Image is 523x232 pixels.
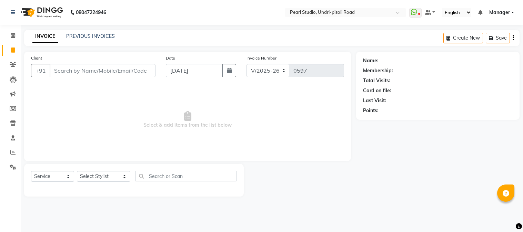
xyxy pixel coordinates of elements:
[363,77,390,84] div: Total Visits:
[31,64,50,77] button: +91
[76,3,106,22] b: 08047224946
[31,55,42,61] label: Client
[443,33,483,43] button: Create New
[363,87,391,94] div: Card on file:
[50,64,155,77] input: Search by Name/Mobile/Email/Code
[489,9,510,16] span: Manager
[363,57,379,64] div: Name:
[363,97,386,104] div: Last Visit:
[247,55,276,61] label: Invoice Number
[32,30,58,43] a: INVOICE
[363,67,393,74] div: Membership:
[363,107,379,114] div: Points:
[135,171,237,181] input: Search or Scan
[486,33,510,43] button: Save
[31,85,344,154] span: Select & add items from the list below
[18,3,65,22] img: logo
[166,55,175,61] label: Date
[66,33,115,39] a: PREVIOUS INVOICES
